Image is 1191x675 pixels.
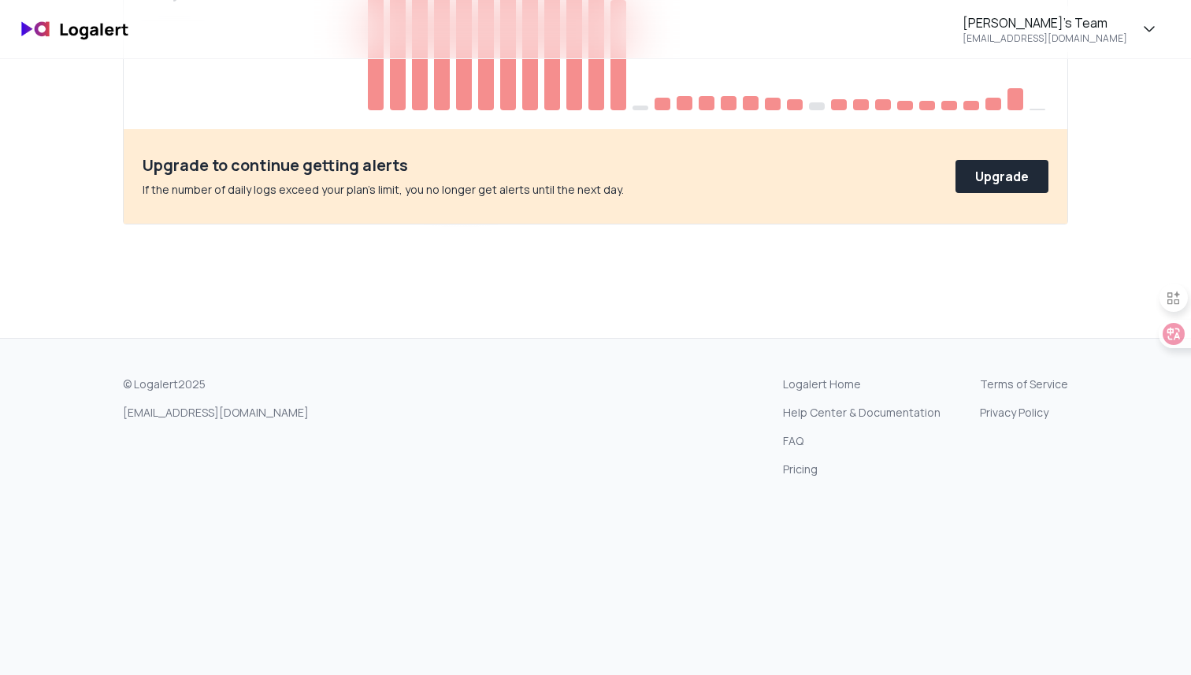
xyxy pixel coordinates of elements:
a: Terms of Service [980,376,1068,392]
button: [PERSON_NAME]'s Team[EMAIL_ADDRESS][DOMAIN_NAME] [943,6,1178,52]
img: logo [13,11,139,48]
span: Upgrade to continue getting alerts [143,154,408,176]
div: [EMAIL_ADDRESS][DOMAIN_NAME] [963,32,1127,45]
div: © Logalert 2025 [123,376,309,392]
div: Upgrade [975,167,1029,186]
a: [EMAIL_ADDRESS][DOMAIN_NAME] [123,405,309,421]
a: Logalert Home [783,376,941,392]
div: [PERSON_NAME]'s Team [963,13,1108,32]
a: Help Center & Documentation [783,405,941,421]
a: Privacy Policy [980,405,1068,421]
button: Upgrade [955,160,1048,193]
a: FAQ [783,433,941,449]
span: If the number of daily logs exceed your plan's limit, you no longer get alerts until the next day. [143,182,624,197]
a: Pricing [783,462,941,477]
